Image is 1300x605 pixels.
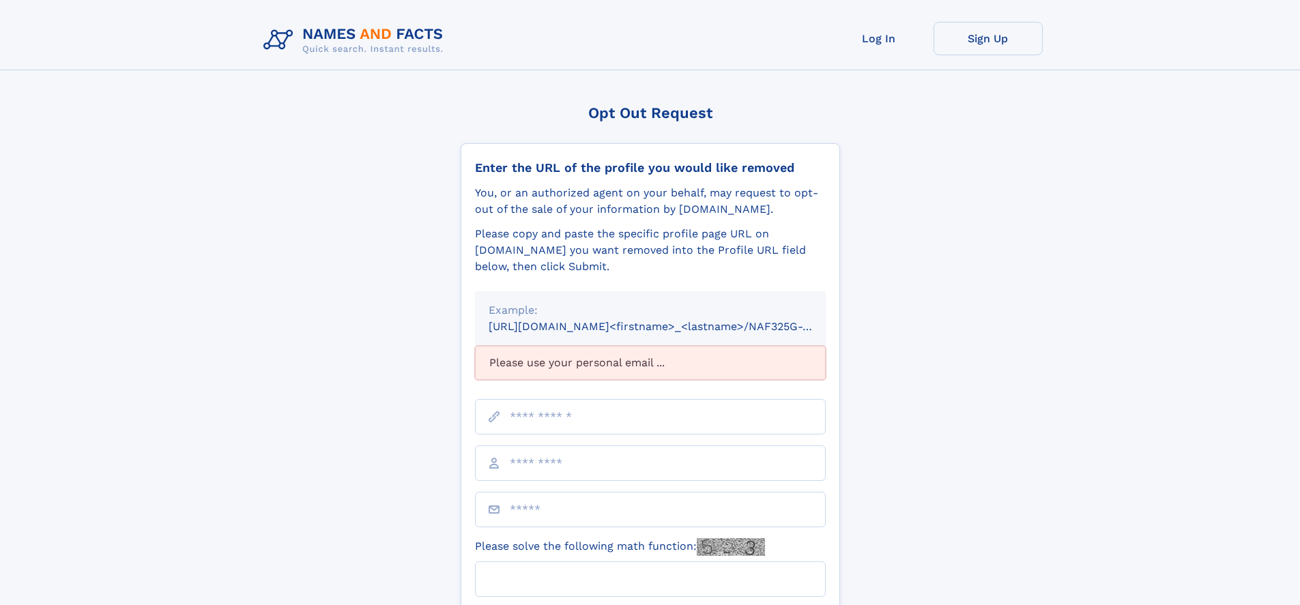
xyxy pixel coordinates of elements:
img: Logo Names and Facts [258,22,454,59]
div: Please copy and paste the specific profile page URL on [DOMAIN_NAME] you want removed into the Pr... [475,226,826,275]
a: Log In [824,22,934,55]
div: Example: [489,302,812,319]
div: Opt Out Request [461,104,840,121]
label: Please solve the following math function: [475,538,765,556]
div: Please use your personal email ... [475,346,826,380]
a: Sign Up [934,22,1043,55]
div: Enter the URL of the profile you would like removed [475,160,826,175]
small: [URL][DOMAIN_NAME]<firstname>_<lastname>/NAF325G-xxxxxxxx [489,320,852,333]
div: You, or an authorized agent on your behalf, may request to opt-out of the sale of your informatio... [475,185,826,218]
